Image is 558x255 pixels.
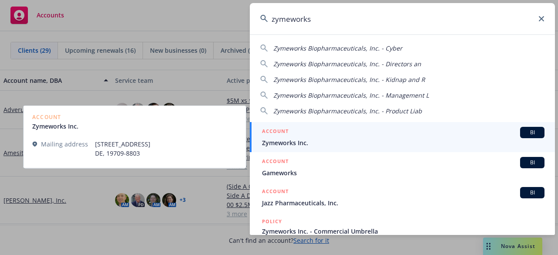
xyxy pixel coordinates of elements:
span: Zymeworks Biopharmaceuticals, Inc. - Kidnap and R [273,75,425,84]
a: ACCOUNTBIZymeworks Inc. [250,122,555,152]
span: BI [524,189,541,197]
h5: POLICY [262,217,282,226]
span: BI [524,159,541,167]
span: Zymeworks Biopharmaceuticals, Inc. - Management L [273,91,429,99]
span: Gameworks [262,168,544,177]
span: Jazz Pharmaceuticals, Inc. [262,198,544,207]
h5: ACCOUNT [262,157,289,167]
span: Zymeworks Inc. - Commercial Umbrella [262,227,544,236]
a: POLICYZymeworks Inc. - Commercial Umbrella [250,212,555,250]
span: Zymeworks Biopharmaceuticals, Inc. - Cyber [273,44,402,52]
span: BI [524,129,541,136]
h5: ACCOUNT [262,187,289,197]
span: Zymeworks Inc. [262,138,544,147]
input: Search... [250,3,555,34]
span: Zymeworks Biopharmaceuticals, Inc. - Product Liab [273,107,422,115]
a: ACCOUNTBIGameworks [250,152,555,182]
h5: ACCOUNT [262,127,289,137]
a: ACCOUNTBIJazz Pharmaceuticals, Inc. [250,182,555,212]
span: Zymeworks Biopharmaceuticals, Inc. - Directors an [273,60,421,68]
